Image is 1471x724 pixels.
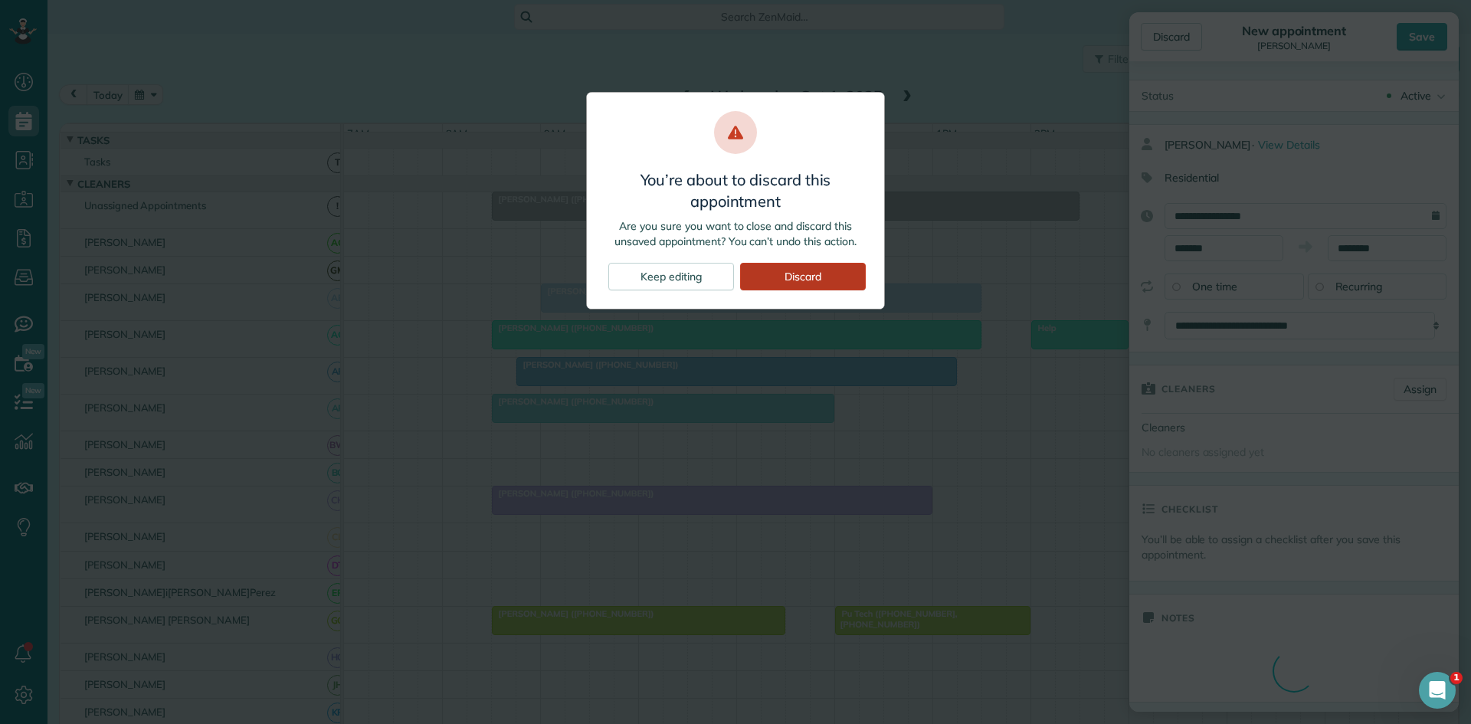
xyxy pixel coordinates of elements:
iframe: Intercom live chat [1419,672,1456,709]
span: 1 [1450,672,1463,684]
p: Are you sure you want to close and discard this unsaved appointment? You can’t undo this action. [605,218,866,249]
h3: You’re about to discard this appointment [605,169,866,212]
div: Discard [740,263,866,290]
div: Keep editing [608,263,734,290]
